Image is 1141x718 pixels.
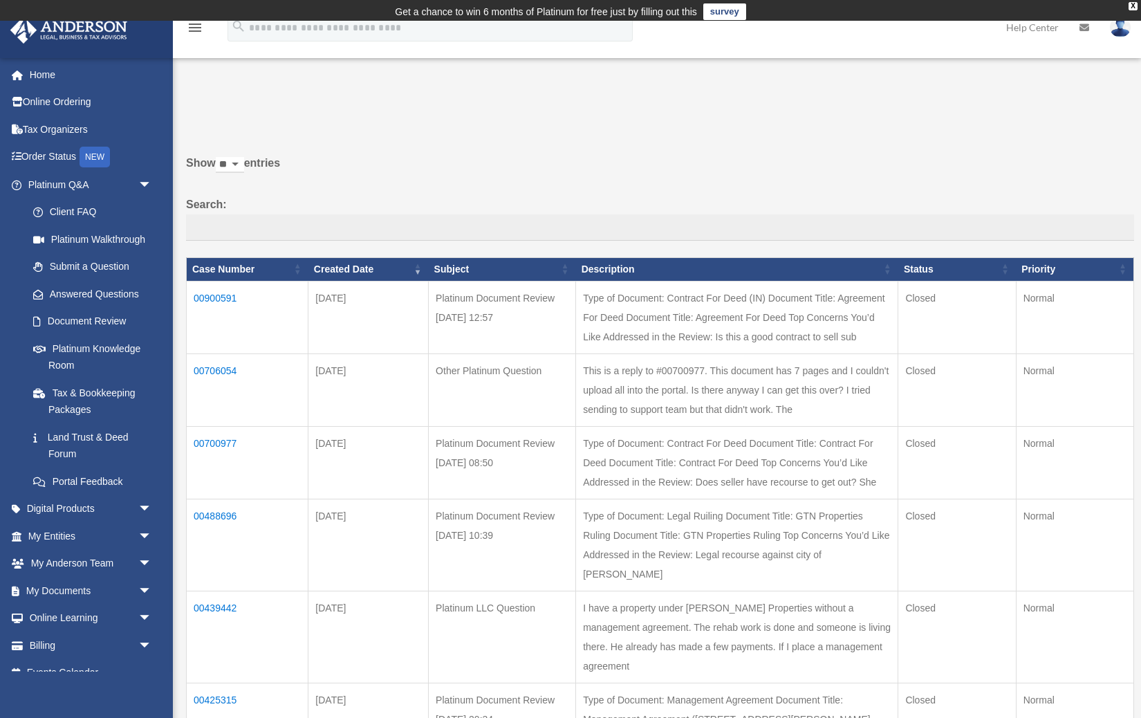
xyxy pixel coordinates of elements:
[1016,281,1133,353] td: Normal
[898,353,1016,426] td: Closed
[6,17,131,44] img: Anderson Advisors Platinum Portal
[898,591,1016,683] td: Closed
[703,3,746,20] a: survey
[19,423,166,468] a: Land Trust & Deed Forum
[138,495,166,524] span: arrow_drop_down
[429,281,576,353] td: Platinum Document Review [DATE] 12:57
[10,143,173,172] a: Order StatusNEW
[10,550,173,578] a: My Anderson Teamarrow_drop_down
[10,632,173,659] a: Billingarrow_drop_down
[187,257,308,281] th: Case Number: activate to sort column ascending
[138,550,166,578] span: arrow_drop_down
[429,591,576,683] td: Platinum LLC Question
[138,522,166,551] span: arrow_drop_down
[576,353,898,426] td: This is a reply to #00700977. This document has 7 pages and I couldn't upload all into the portal...
[576,281,898,353] td: Type of Document: Contract For Deed (IN) Document Title: Agreement For Deed Document Title: Agree...
[576,591,898,683] td: I have a property under [PERSON_NAME] Properties without a management agreement. The rehab work i...
[186,154,1134,187] label: Show entries
[10,171,166,199] a: Platinum Q&Aarrow_drop_down
[395,3,697,20] div: Get a chance to win 6 months of Platinum for free just by filling out this
[187,281,308,353] td: 00900591
[80,147,110,167] div: NEW
[898,499,1016,591] td: Closed
[186,214,1134,241] input: Search:
[10,659,173,687] a: Events Calendar
[308,591,429,683] td: [DATE]
[1016,353,1133,426] td: Normal
[19,335,166,379] a: Platinum Knowledge Room
[429,353,576,426] td: Other Platinum Question
[576,499,898,591] td: Type of Document: Legal Ruiling Document Title: GTN Properties Ruling Document Title: GTN Propert...
[19,308,166,335] a: Document Review
[1016,499,1133,591] td: Normal
[429,257,576,281] th: Subject: activate to sort column ascending
[19,253,166,281] a: Submit a Question
[308,281,429,353] td: [DATE]
[19,379,166,423] a: Tax & Bookkeeping Packages
[898,257,1016,281] th: Status: activate to sort column ascending
[10,495,173,523] a: Digital Productsarrow_drop_down
[216,157,244,173] select: Showentries
[898,426,1016,499] td: Closed
[1016,591,1133,683] td: Normal
[1016,426,1133,499] td: Normal
[1129,2,1138,10] div: close
[1016,257,1133,281] th: Priority: activate to sort column ascending
[576,257,898,281] th: Description: activate to sort column ascending
[187,591,308,683] td: 00439442
[576,426,898,499] td: Type of Document: Contract For Deed Document Title: Contract For Deed Document Title: Contract Fo...
[308,499,429,591] td: [DATE]
[1110,17,1131,37] img: User Pic
[308,257,429,281] th: Created Date: activate to sort column ascending
[187,499,308,591] td: 00488696
[429,499,576,591] td: Platinum Document Review [DATE] 10:39
[187,24,203,36] a: menu
[19,225,166,253] a: Platinum Walkthrough
[898,281,1016,353] td: Closed
[10,605,173,632] a: Online Learningarrow_drop_down
[308,353,429,426] td: [DATE]
[186,195,1134,241] label: Search:
[187,426,308,499] td: 00700977
[10,522,173,550] a: My Entitiesarrow_drop_down
[187,19,203,36] i: menu
[138,171,166,199] span: arrow_drop_down
[19,199,166,226] a: Client FAQ
[138,577,166,605] span: arrow_drop_down
[138,632,166,660] span: arrow_drop_down
[187,353,308,426] td: 00706054
[10,61,173,89] a: Home
[10,89,173,116] a: Online Ordering
[308,426,429,499] td: [DATE]
[19,468,166,495] a: Portal Feedback
[231,19,246,34] i: search
[138,605,166,633] span: arrow_drop_down
[10,116,173,143] a: Tax Organizers
[429,426,576,499] td: Platinum Document Review [DATE] 08:50
[10,577,173,605] a: My Documentsarrow_drop_down
[19,280,159,308] a: Answered Questions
